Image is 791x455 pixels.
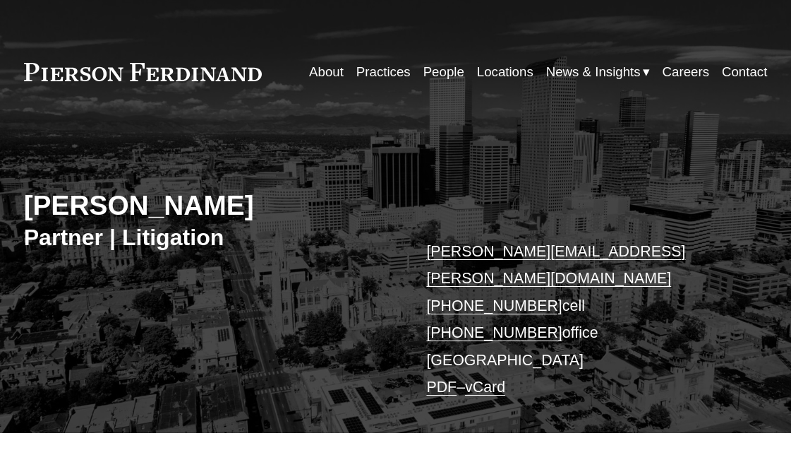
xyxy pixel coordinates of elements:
a: [PHONE_NUMBER] [426,324,562,341]
a: Careers [663,59,709,85]
a: [PHONE_NUMBER] [426,297,562,314]
h3: Partner | Litigation [24,224,396,252]
a: About [309,59,344,85]
a: Contact [722,59,767,85]
h2: [PERSON_NAME] [24,189,396,222]
a: vCard [465,379,505,396]
span: News & Insights [546,60,641,84]
p: cell office [GEOGRAPHIC_DATA] – [426,238,736,401]
a: folder dropdown [546,59,650,85]
a: People [423,59,464,85]
a: PDF [426,379,457,396]
a: [PERSON_NAME][EMAIL_ADDRESS][PERSON_NAME][DOMAIN_NAME] [426,243,685,287]
a: Practices [356,59,411,85]
a: Locations [477,59,533,85]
